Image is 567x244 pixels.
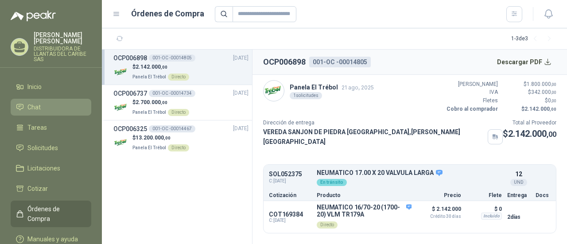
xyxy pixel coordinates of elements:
a: OCP006737001-OC -00014734[DATE] Company Logo$2.700.000,00Panela El TrébolDirecto [113,89,249,116]
button: Descargar PDF [492,53,557,71]
p: DISTRIBUIDORA DE LLANTAS DEL CARIBE SAS [34,46,91,62]
span: [DATE] [233,89,249,97]
div: 001-OC -00014734 [149,90,195,97]
span: ,00 [551,90,556,95]
p: COT169384 [269,211,311,218]
p: Flete [466,193,502,198]
span: ,00 [161,100,167,105]
span: Manuales y ayuda [27,234,78,244]
span: ,00 [161,65,167,70]
p: $ [132,98,189,107]
span: 2.142.000 [524,106,556,112]
p: Precio [417,193,461,198]
span: 1.800.000 [527,81,556,87]
span: [DATE] [233,124,249,133]
div: 001-OC -00014805 [149,54,195,62]
h3: OCP006898 [113,53,147,63]
p: Cotización [269,193,311,198]
p: Dirección de entrega [263,119,503,127]
img: Company Logo [113,100,129,115]
p: [PERSON_NAME] [445,80,498,89]
div: 1 - 3 de 3 [511,32,556,46]
span: Licitaciones [27,163,60,173]
span: Panela El Trébol [132,74,166,79]
span: ,00 [551,98,556,103]
h2: OCP006898 [263,56,306,68]
p: SOL052375 [269,171,311,178]
p: $ [132,63,189,71]
span: Inicio [27,82,42,92]
span: Solicitudes [27,143,58,153]
div: 1 solicitudes [290,92,322,99]
p: Total al Proveedor [503,119,556,127]
p: $ [503,80,556,89]
p: $ [503,105,556,113]
span: ,00 [551,82,556,87]
span: 0 [548,97,556,104]
div: Directo [168,109,189,116]
p: $ [503,127,556,141]
p: [PERSON_NAME] [PERSON_NAME] [34,32,91,44]
span: C: [DATE] [269,178,311,185]
p: Entrega [507,193,530,198]
h3: OCP006737 [113,89,147,98]
p: $ [503,88,556,97]
p: $ 2.142.000 [417,204,461,219]
span: Cotizar [27,184,48,194]
span: Panela El Trébol [132,110,166,115]
span: 21 ago, 2025 [342,84,374,91]
span: 2.142.000 [136,64,167,70]
a: Cotizar [11,180,91,197]
span: Tareas [27,123,47,132]
p: Docs [536,193,551,198]
p: NEUMATICO 16/70-20 (1700-20) VLM TR179A [317,204,412,218]
div: Directo [168,74,189,81]
div: UND [510,179,527,186]
h3: OCP006325 [113,124,147,134]
span: C: [DATE] [269,218,311,223]
span: 2.700.000 [136,99,167,105]
p: $ 0 [466,204,502,214]
span: [DATE] [233,54,249,62]
img: Company Logo [264,81,284,101]
span: Órdenes de Compra [27,204,83,224]
a: Solicitudes [11,139,91,156]
p: Panela El Trébol [290,82,374,92]
span: Panela El Trébol [132,145,166,150]
span: Crédito 30 días [417,214,461,219]
span: ,00 [164,136,171,140]
span: 342.000 [531,89,556,95]
span: Chat [27,102,41,112]
a: Licitaciones [11,160,91,177]
span: ,00 [550,107,556,112]
img: Company Logo [113,135,129,151]
a: OCP006898001-OC -00014805[DATE] Company Logo$2.142.000,00Panela El TrébolDirecto [113,53,249,81]
p: Fletes [445,97,498,105]
div: Directo [168,144,189,151]
span: 13.200.000 [136,135,171,141]
p: $ [132,134,189,142]
div: Incluido [481,213,502,220]
img: Logo peakr [11,11,56,21]
a: Inicio [11,78,91,95]
img: Company Logo [113,64,129,80]
a: Chat [11,99,91,116]
h1: Órdenes de Compra [131,8,204,20]
a: Órdenes de Compra [11,201,91,227]
p: Cobro al comprador [445,105,498,113]
div: En tránsito [317,179,347,186]
p: 12 [515,169,522,179]
p: Producto [317,193,412,198]
a: Tareas [11,119,91,136]
a: OCP006325001-OC -00014467[DATE] Company Logo$13.200.000,00Panela El TrébolDirecto [113,124,249,152]
p: 2 días [507,212,530,222]
span: 2.142.000 [508,128,556,139]
p: IVA [445,88,498,97]
p: $ [503,97,556,105]
span: ,00 [547,130,556,139]
p: NEUMATICO 17.00 X 20 VALVULA LARGA [317,169,502,177]
div: 001-OC -00014805 [309,57,371,67]
div: Directo [317,221,338,229]
div: 001-OC -00014467 [149,125,195,132]
p: VEREDA SANJON DE PIEDRA [GEOGRAPHIC_DATA] , [PERSON_NAME][GEOGRAPHIC_DATA] [263,127,484,147]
